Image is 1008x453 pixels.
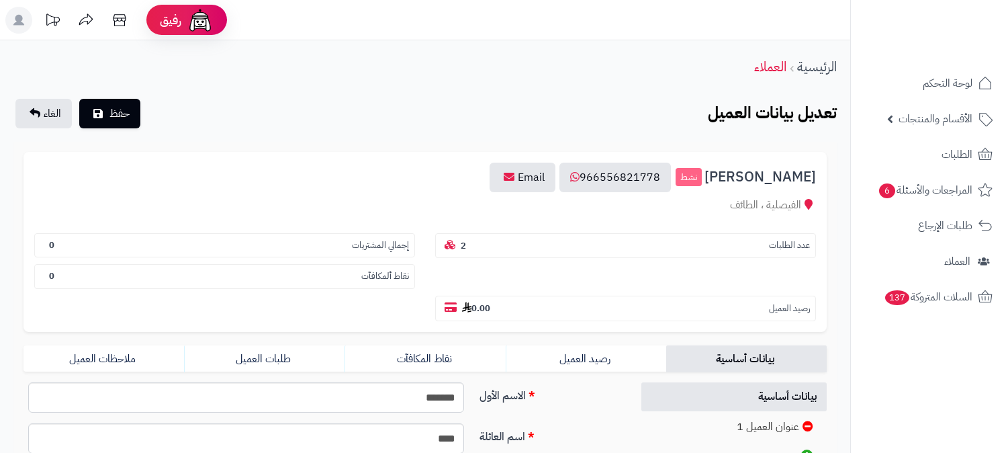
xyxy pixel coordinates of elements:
a: الطلبات [859,138,1000,171]
b: تعديل بيانات العميل [708,101,837,125]
a: المراجعات والأسئلة6 [859,174,1000,206]
span: [PERSON_NAME] [704,169,816,185]
button: حفظ [79,99,140,128]
a: طلبات العميل [184,345,345,372]
a: طلبات الإرجاع [859,210,1000,242]
span: السلات المتروكة [884,288,972,306]
a: الغاء [15,99,72,128]
a: العملاء [754,56,786,77]
small: رصيد العميل [769,302,810,315]
small: نقاط ألمكافآت [361,270,409,283]
div: الفيصلية ، الطائف [34,198,816,213]
a: السلات المتروكة137 [859,281,1000,313]
small: نشط [676,168,702,187]
a: 966556821778 [559,163,671,192]
a: ملاحظات العميل [24,345,184,372]
span: لوحة التحكم [923,74,972,93]
span: العملاء [944,252,970,271]
a: عنوان العميل 1 [641,413,827,442]
a: لوحة التحكم [859,67,1000,99]
label: الاسم الأول [474,382,626,404]
small: عدد الطلبات [769,239,810,252]
span: طلبات الإرجاع [918,216,972,235]
a: العملاء [859,245,1000,278]
span: 137 [885,290,909,305]
span: الغاء [44,106,61,122]
b: 0.00 [462,302,490,315]
span: حفظ [109,106,130,122]
b: 0 [49,239,54,251]
span: 6 [879,183,895,198]
b: 2 [461,239,466,252]
a: نقاط المكافآت [345,345,505,372]
label: اسم العائلة [474,423,626,445]
a: بيانات أساسية [666,345,827,372]
span: المراجعات والأسئلة [878,181,972,200]
b: 0 [49,270,54,282]
img: ai-face.png [187,7,214,34]
a: بيانات أساسية [641,382,827,411]
small: إجمالي المشتريات [352,239,409,252]
span: الأقسام والمنتجات [899,110,972,128]
a: رصيد العميل [506,345,666,372]
a: Email [490,163,555,192]
span: الطلبات [942,145,972,164]
span: رفيق [160,12,181,28]
a: تحديثات المنصة [36,7,69,37]
a: الرئيسية [797,56,837,77]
